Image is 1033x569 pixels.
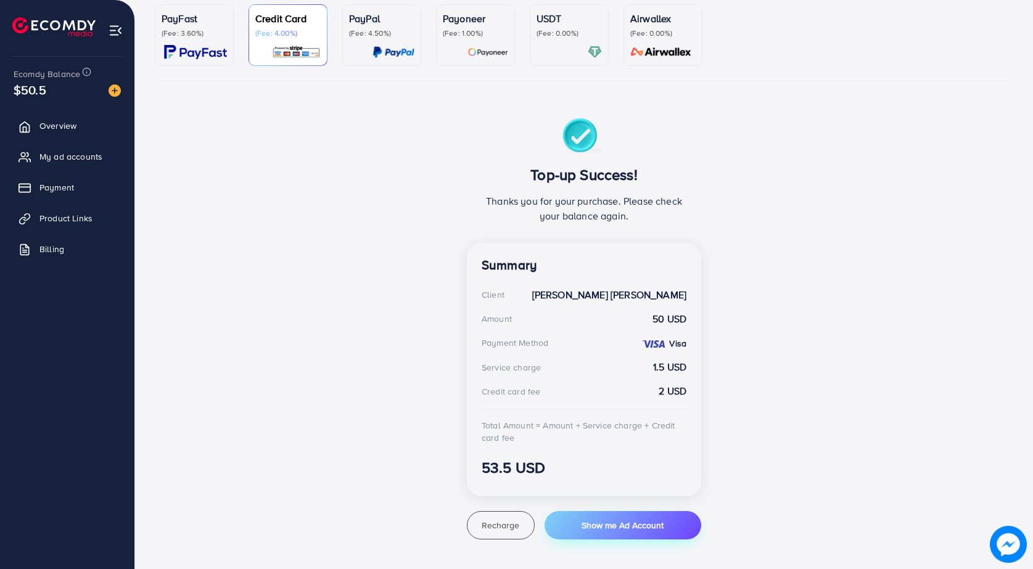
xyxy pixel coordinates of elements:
strong: Visa [669,337,686,350]
div: Payment Method [482,337,548,349]
p: (Fee: 0.00%) [630,28,696,38]
p: Airwallex [630,11,696,26]
a: Overview [9,113,125,138]
img: credit [641,339,666,349]
img: card [588,45,602,59]
p: PayPal [349,11,414,26]
span: Product Links [39,212,93,224]
img: card [272,45,321,59]
img: card [164,45,227,59]
img: menu [109,23,123,38]
p: Credit Card [255,11,321,26]
p: (Fee: 3.60%) [162,28,227,38]
span: Ecomdy Balance [14,68,80,80]
span: Billing [39,243,64,255]
div: Credit card fee [482,385,540,398]
strong: 2 USD [659,384,686,398]
p: PayFast [162,11,227,26]
span: Recharge [482,519,519,531]
div: Amount [482,313,512,325]
p: Payoneer [443,11,508,26]
strong: [PERSON_NAME] [PERSON_NAME] [532,288,686,302]
div: Total Amount = Amount + Service charge + Credit card fee [482,419,686,444]
p: (Fee: 0.00%) [537,28,602,38]
p: (Fee: 4.00%) [255,28,321,38]
p: USDT [537,11,602,26]
strong: 50 USD [652,312,686,326]
strong: 1.5 USD [653,360,686,374]
span: My ad accounts [39,150,102,163]
h3: Top-up Success! [482,166,686,184]
span: Show me Ad Account [582,519,664,531]
span: $50.5 [12,73,48,107]
img: image [990,526,1027,563]
h4: Summary [482,258,686,273]
img: success [562,118,606,156]
button: Show me Ad Account [545,511,701,539]
img: image [109,84,121,97]
img: card [372,45,414,59]
div: Service charge [482,361,541,374]
img: card [627,45,696,59]
img: logo [12,17,96,36]
h3: 53.5 USD [482,459,686,477]
p: (Fee: 4.50%) [349,28,414,38]
a: Product Links [9,206,125,231]
button: Recharge [467,511,535,539]
a: Billing [9,237,125,261]
img: card [467,45,508,59]
span: Payment [39,181,74,194]
a: Payment [9,175,125,200]
p: Thanks you for your purchase. Please check your balance again. [482,194,686,223]
a: My ad accounts [9,144,125,169]
p: (Fee: 1.00%) [443,28,508,38]
span: Overview [39,120,76,132]
div: Client [482,289,504,301]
